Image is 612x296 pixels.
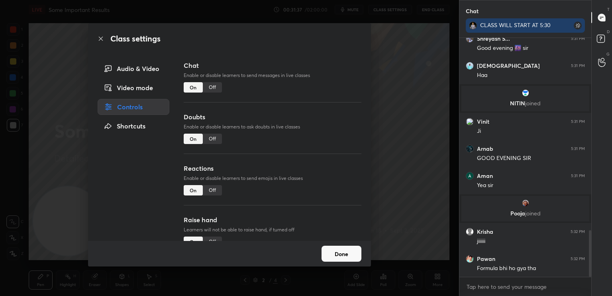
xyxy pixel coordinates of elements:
[184,112,361,122] h3: Doubts
[184,123,361,130] p: Enable or disable learners to ask doubts in live classes
[466,255,474,263] img: 3
[466,35,474,43] img: f9aec8b9b66c4b6abdb6c824af090e24.jpg
[466,228,474,236] img: default.png
[184,82,203,93] div: On
[110,33,161,45] h2: Class settings
[571,36,585,41] div: 5:31 PM
[466,210,585,217] p: Pooja
[98,118,169,134] div: Shortcuts
[184,215,361,225] h3: Raise hand
[98,61,169,77] div: Audio & Video
[477,118,489,125] h6: Vinit
[184,226,361,233] p: Learners will not be able to raise hand, if turned off
[203,82,222,93] div: Off
[477,182,585,189] div: Yea sir
[466,62,474,70] img: 85832e5c0d534746b3b98386705190c5.jpg
[203,237,222,247] div: Off
[469,22,477,30] img: 9689d3ed888646769c7969bc1f381e91.jpg
[203,134,222,144] div: Off
[477,44,585,52] div: Good evening 🌆 sir
[477,35,510,42] h6: Shreyash S...
[522,89,530,97] img: 653699958f6045ba9841d08c37ea57c3.jpg
[184,185,203,195] div: On
[525,99,541,107] span: joined
[607,6,610,12] p: T
[477,237,585,245] div: jiiiiii
[184,72,361,79] p: Enable or disable learners to send messages in live classes
[466,118,474,126] img: 3
[571,146,585,151] div: 5:31 PM
[477,264,585,272] div: Formula bhi ho gya tha
[477,228,493,235] h6: Krisha
[477,62,540,69] h6: [DEMOGRAPHIC_DATA]
[184,175,361,182] p: Enable or disable learners to send emojis in live classes
[203,185,222,195] div: Off
[184,61,361,70] h3: Chat
[607,29,610,35] p: D
[571,257,585,261] div: 5:32 PM
[477,172,493,180] h6: Aman
[466,172,474,180] img: a1bbe8091a034f75af5bd217c524d631.57632779_3
[466,145,474,153] img: 0b8d81272fb2433c97b45cc86da26792.jpg
[98,99,169,115] div: Controls
[477,127,585,135] div: Ji
[606,51,610,57] p: G
[477,255,495,262] h6: Pawan
[459,0,485,22] p: Chat
[571,174,585,178] div: 5:31 PM
[571,63,585,68] div: 5:31 PM
[184,134,203,144] div: On
[522,199,530,207] img: 15a0a36332c54a4d96627c77bc3ad6e1.jpg
[525,209,541,217] span: joined
[459,38,591,277] div: grid
[466,100,585,107] p: NITIN
[571,119,585,124] div: 5:31 PM
[477,145,493,152] h6: Arnab
[477,71,585,79] div: Haa
[571,229,585,234] div: 5:32 PM
[98,80,169,96] div: Video mode
[184,237,203,247] div: On
[477,154,585,162] div: GOOD EVENING SIR
[322,246,361,262] button: Done
[480,22,557,29] div: CLASS WILL START AT 5:30
[184,164,361,173] h3: Reactions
